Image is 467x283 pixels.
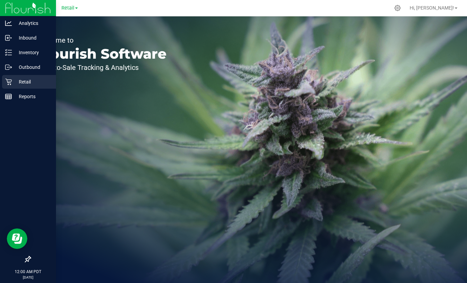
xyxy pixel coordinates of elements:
p: Seed-to-Sale Tracking & Analytics [37,64,167,71]
inline-svg: Reports [5,93,12,100]
inline-svg: Inbound [5,34,12,41]
p: Analytics [12,19,53,27]
p: Inbound [12,34,53,42]
p: Retail [12,78,53,86]
p: Flourish Software [37,47,167,61]
inline-svg: Analytics [5,20,12,27]
p: Inventory [12,48,53,57]
iframe: Resource center [7,228,27,249]
p: [DATE] [3,275,53,280]
div: Manage settings [393,5,402,11]
p: Welcome to [37,37,167,44]
inline-svg: Outbound [5,64,12,71]
inline-svg: Retail [5,78,12,85]
inline-svg: Inventory [5,49,12,56]
p: Outbound [12,63,53,71]
p: 12:00 AM PDT [3,269,53,275]
span: Retail [61,5,74,11]
p: Reports [12,92,53,101]
span: Hi, [PERSON_NAME]! [410,5,454,11]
